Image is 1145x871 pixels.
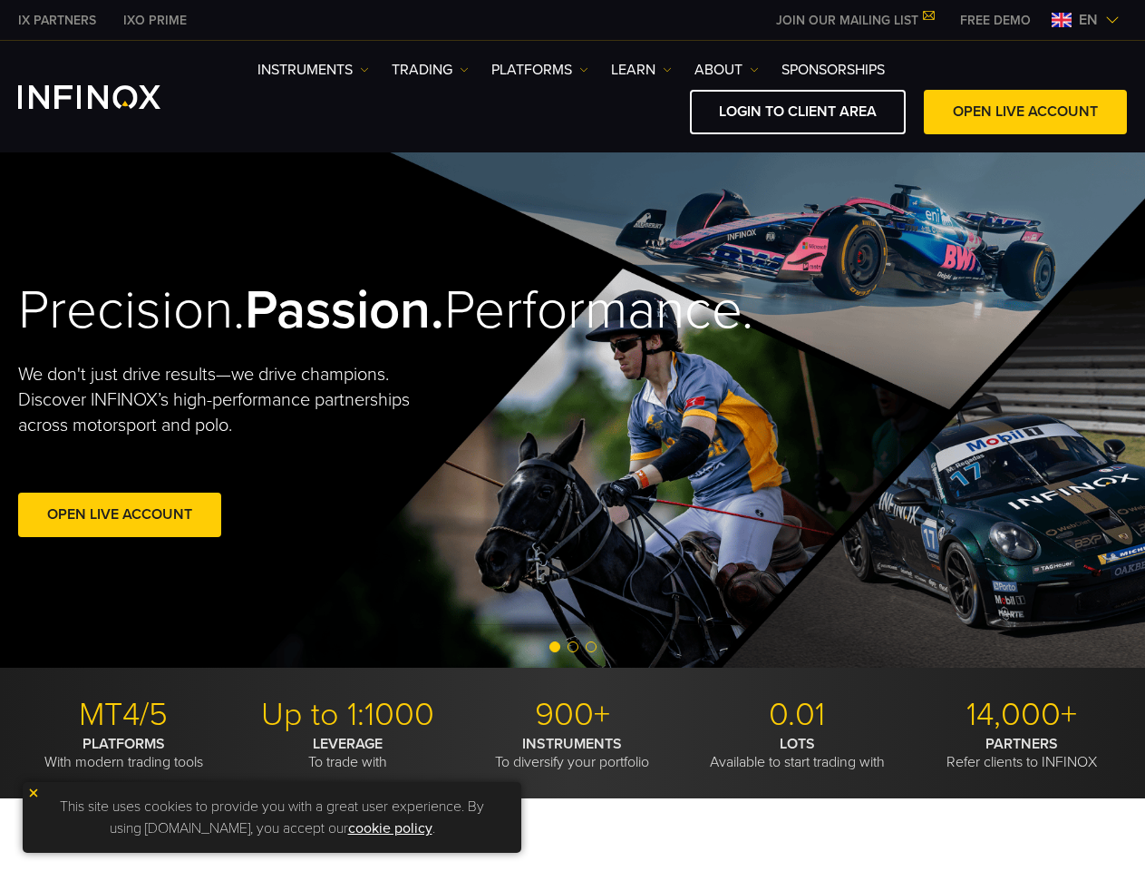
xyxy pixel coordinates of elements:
[348,819,432,837] a: cookie policy
[1072,9,1105,31] span: en
[110,11,200,30] a: INFINOX
[985,735,1058,753] strong: PARTNERS
[392,59,469,81] a: TRADING
[18,735,229,771] p: With modern trading tools
[32,791,512,844] p: This site uses cookies to provide you with a great user experience. By using [DOMAIN_NAME], you a...
[18,493,221,537] a: Open Live Account
[781,59,885,81] a: SPONSORSHIPS
[491,59,588,81] a: PLATFORMS
[18,278,517,344] h2: Precision. Performance.
[568,641,578,652] span: Go to slide 2
[549,641,560,652] span: Go to slide 1
[18,85,203,109] a: INFINOX Logo
[27,787,40,799] img: yellow close icon
[690,90,906,134] a: LOGIN TO CLIENT AREA
[692,735,903,771] p: Available to start trading with
[916,695,1127,735] p: 14,000+
[586,641,597,652] span: Go to slide 3
[694,59,759,81] a: ABOUT
[18,362,417,438] p: We don't just drive results—we drive champions. Discover INFINOX’s high-performance partnerships ...
[692,695,903,735] p: 0.01
[18,695,229,735] p: MT4/5
[916,735,1127,771] p: Refer clients to INFINOX
[946,11,1044,30] a: INFINOX MENU
[243,735,454,771] p: To trade with
[82,735,165,753] strong: PLATFORMS
[762,13,946,28] a: JOIN OUR MAILING LIST
[313,735,383,753] strong: LEVERAGE
[611,59,672,81] a: Learn
[467,695,678,735] p: 900+
[522,735,622,753] strong: INSTRUMENTS
[5,11,110,30] a: INFINOX
[243,695,454,735] p: Up to 1:1000
[257,59,369,81] a: Instruments
[245,278,444,343] strong: Passion.
[467,735,678,771] p: To diversify your portfolio
[924,90,1127,134] a: OPEN LIVE ACCOUNT
[780,735,815,753] strong: LOTS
